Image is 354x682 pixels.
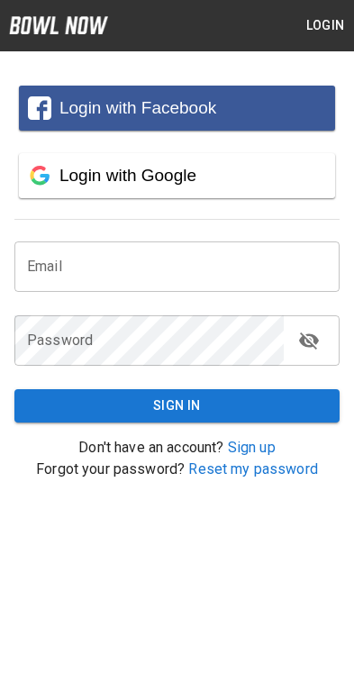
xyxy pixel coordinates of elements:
button: toggle password visibility [291,323,327,359]
span: Login with Google [59,166,196,185]
p: Forgot your password? [14,459,340,480]
p: Don't have an account? [14,437,340,459]
button: Login with Google [19,153,335,198]
a: Reset my password [188,460,318,477]
span: Login with Facebook [59,98,216,117]
button: Login [296,9,354,42]
button: Login with Facebook [19,86,335,131]
a: Sign up [228,439,276,456]
img: logo [9,16,108,34]
button: Sign In [14,389,340,423]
